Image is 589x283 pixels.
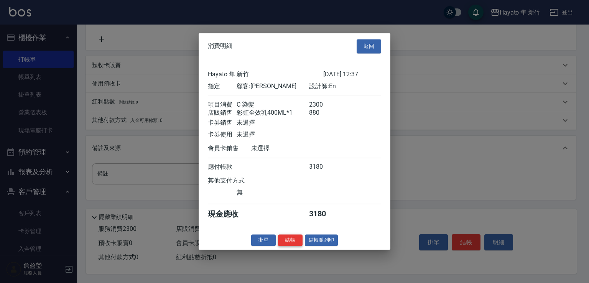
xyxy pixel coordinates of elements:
[237,189,309,197] div: 無
[251,234,276,246] button: 掛單
[309,163,338,171] div: 3180
[237,101,309,109] div: C 染髮
[237,82,309,90] div: 顧客: [PERSON_NAME]
[251,145,323,153] div: 未選擇
[208,119,237,127] div: 卡券銷售
[237,119,309,127] div: 未選擇
[309,101,338,109] div: 2300
[309,109,338,117] div: 880
[208,163,237,171] div: 應付帳款
[305,234,338,246] button: 結帳並列印
[208,145,251,153] div: 會員卡銷售
[208,101,237,109] div: 項目消費
[208,177,266,185] div: 其他支付方式
[208,71,323,79] div: Hayato 隼 新竹
[208,82,237,90] div: 指定
[309,82,381,90] div: 設計師: En
[309,209,338,219] div: 3180
[278,234,303,246] button: 結帳
[357,39,381,53] button: 返回
[237,109,309,117] div: 彩虹全效乳400ML*1
[208,43,232,50] span: 消費明細
[237,131,309,139] div: 未選擇
[208,131,237,139] div: 卡券使用
[323,71,381,79] div: [DATE] 12:37
[208,209,251,219] div: 現金應收
[208,109,237,117] div: 店販銷售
